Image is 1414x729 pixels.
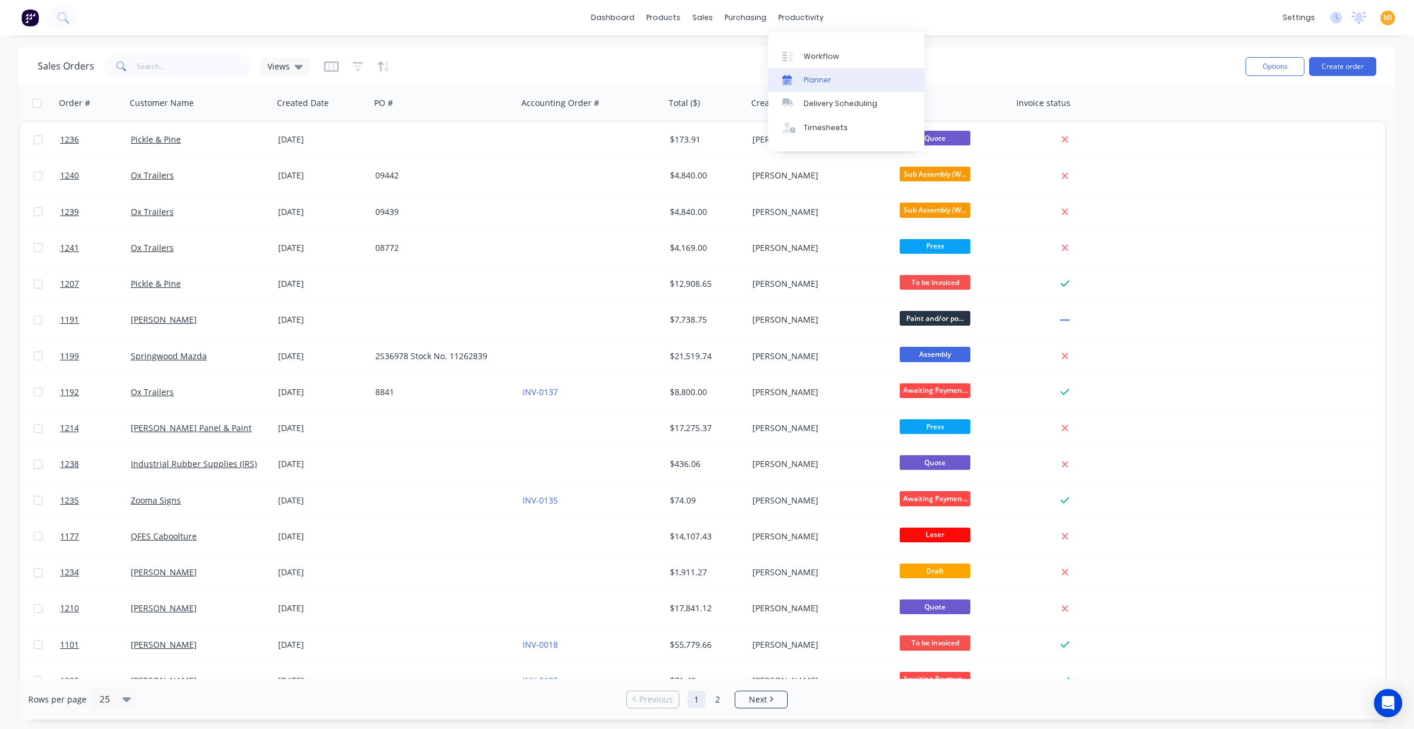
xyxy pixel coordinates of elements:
[375,206,506,218] div: 09439
[60,386,79,398] span: 1192
[900,383,970,398] span: Awaiting Paymen...
[60,483,131,518] a: 1235
[60,675,79,687] span: 1232
[752,314,883,326] div: [PERSON_NAME]
[131,386,174,397] a: Ox Trailers
[752,639,883,651] div: [PERSON_NAME]
[278,386,366,398] div: [DATE]
[521,97,599,109] div: Accounting Order #
[523,639,558,650] a: INV-0018
[374,97,393,109] div: PO #
[131,134,181,145] a: Pickle & Pine
[277,97,329,109] div: Created Date
[60,627,131,662] a: 1101
[60,134,79,145] span: 1236
[278,495,366,506] div: [DATE]
[900,419,970,434] span: Press
[1383,12,1392,23] span: MI
[60,314,79,326] span: 1191
[278,531,366,542] div: [DATE]
[900,239,970,254] span: Press
[585,9,640,26] a: dashboard
[640,9,686,26] div: products
[900,203,970,217] span: Sub Assembly (W...
[670,566,739,578] div: $1,911.27
[60,122,131,157] a: 1236
[752,458,883,470] div: [PERSON_NAME]
[669,97,700,109] div: Total ($)
[278,314,366,326] div: [DATE]
[523,495,558,506] a: INV-0135
[131,278,181,289] a: Pickle & Pine
[60,170,79,181] span: 1240
[804,75,831,85] div: Planner
[670,134,739,145] div: $173.91
[278,458,366,470] div: [DATE]
[278,350,366,362] div: [DATE]
[131,314,197,325] a: [PERSON_NAME]
[686,9,719,26] div: sales
[752,170,883,181] div: [PERSON_NAME]
[60,566,79,578] span: 1234
[60,375,131,410] a: 1192
[752,675,883,687] div: [PERSON_NAME]
[900,347,970,362] span: Assembly
[670,495,739,506] div: $74.09
[60,519,131,554] a: 1177
[278,170,366,181] div: [DATE]
[131,422,252,433] a: [PERSON_NAME] Panel & Paint
[752,495,883,506] div: [PERSON_NAME]
[60,230,131,266] a: 1241
[900,455,970,470] span: Quote
[131,495,181,506] a: Zooma Signs
[60,266,131,301] a: 1207
[1374,689,1402,717] div: Open Intercom Messenger
[278,242,366,254] div: [DATE]
[670,314,739,326] div: $7,738.75
[752,386,883,398] div: [PERSON_NAME]
[900,491,970,506] span: Awaiting Paymen...
[670,602,739,614] div: $17,841.12
[60,206,79,218] span: 1239
[59,97,90,109] div: Order #
[60,158,131,193] a: 1240
[60,410,131,446] a: 1214
[375,170,506,181] div: 09442
[768,68,924,92] a: Planner
[709,691,726,708] a: Page 2
[670,206,739,218] div: $4,840.00
[900,635,970,650] span: To be invoiced
[900,564,970,578] span: Draft
[804,122,848,133] div: Timesheets
[131,350,207,362] a: Springwood Mazda
[900,167,970,181] span: Sub Assembly (W...
[1245,57,1304,76] button: Options
[60,495,79,506] span: 1235
[278,566,366,578] div: [DATE]
[900,672,970,687] span: Awaiting Paymen...
[749,694,767,705] span: Next
[130,97,194,109] div: Customer Name
[60,194,131,230] a: 1239
[523,386,558,397] a: INV-0137
[751,97,794,109] div: Created By
[670,422,739,434] div: $17,275.37
[900,599,970,614] span: Quote
[278,206,366,218] div: [DATE]
[60,663,131,698] a: 1232
[900,311,970,326] span: Paint and/or po...
[622,691,792,708] ul: Pagination
[60,602,79,614] span: 1210
[670,350,739,362] div: $21,519.74
[267,60,290,72] span: Views
[38,61,94,72] h1: Sales Orders
[900,275,970,290] span: To be invoiced
[752,602,883,614] div: [PERSON_NAME]
[752,566,883,578] div: [PERSON_NAME]
[752,134,883,145] div: [PERSON_NAME]
[278,134,366,145] div: [DATE]
[131,675,197,686] a: [PERSON_NAME]
[523,675,558,686] a: INV-0130
[768,92,924,115] a: Delivery Scheduling
[278,639,366,651] div: [DATE]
